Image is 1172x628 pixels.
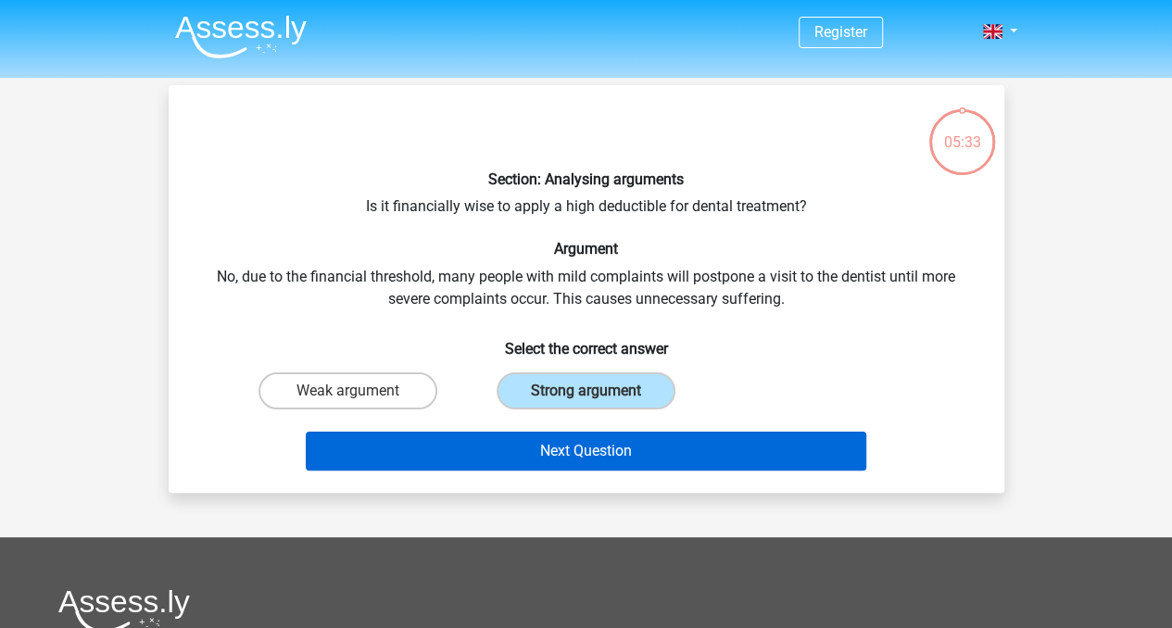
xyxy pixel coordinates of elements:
h6: Section: Analysing arguments [198,170,975,188]
a: Register [814,23,867,41]
h6: Argument [198,240,975,257]
label: Weak argument [258,372,437,409]
h6: Select the correct answer [198,325,975,358]
img: Assessly [175,15,307,58]
div: Is it financially wise to apply a high deductible for dental treatment? No, due to the financial ... [176,100,997,478]
label: Strong argument [497,372,675,409]
button: Next Question [306,432,866,471]
div: 05:33 [927,107,997,154]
